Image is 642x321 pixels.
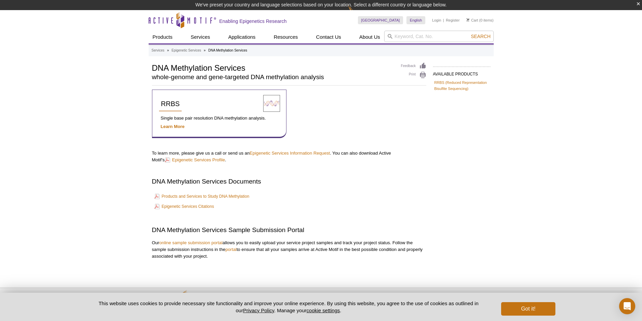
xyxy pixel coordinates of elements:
h1: DNA Methylation Services [152,62,394,72]
span: RRBS [161,100,180,107]
div: Open Intercom Messenger [619,298,635,314]
li: | [443,16,444,24]
a: RRBS (Reduced Representation Bisulfite Sequencing) [434,79,489,92]
h2: whole-genome and gene-targeted DNA methylation analysis [152,74,394,80]
img: Your Cart [466,18,469,22]
a: Privacy Policy [243,308,274,313]
button: cookie settings [306,308,340,313]
li: DNA Methylation Services [208,49,247,52]
p: Our allows you to easily upload your service project samples and track your project status. Follo... [152,239,426,260]
a: Cart [466,18,478,23]
a: RRBS [159,97,182,111]
a: Applications [224,31,259,43]
h2: Enabling Epigenetics Research [219,18,287,24]
a: Epigenetic Services [172,47,201,54]
a: online sample submission portal [159,240,222,245]
a: Register [446,18,460,23]
a: [GEOGRAPHIC_DATA] [358,16,403,24]
a: Epigenetic Services Citations [154,202,214,211]
a: Services [152,47,164,54]
a: Login [432,18,441,23]
a: Print [401,71,426,79]
a: Learn More [161,124,185,129]
h2: AVAILABLE PRODUCTS [433,66,490,78]
img: Active Motif, [149,288,226,315]
a: Epigenetic Services Profile [165,157,225,163]
li: » [204,49,206,52]
a: Resources [270,31,302,43]
h2: DNA Methylation Services Sample Submission Portal [152,225,426,234]
h2: DNA Methylation Services Documents [152,177,426,186]
p: To learn more, please give us a call or send us an . You can also download Active Motif’s . [152,150,426,163]
span: Search [471,34,490,39]
a: Epigenetic Services Information Request [250,151,330,156]
a: Products [149,31,177,43]
a: Services [187,31,214,43]
a: Contact Us [312,31,345,43]
li: » [167,49,169,52]
button: Search [469,33,492,39]
a: portal [225,247,237,252]
img: Change Here [348,5,366,21]
p: This website uses cookies to provide necessary site functionality and improve your online experie... [87,300,490,314]
a: About Us [355,31,384,43]
a: Feedback [401,62,426,70]
a: Products and Services to Study DNA Methylation [154,192,249,200]
a: English [406,16,425,24]
img: Reduced Representation Bisulfite Sequencing Services [263,95,280,112]
input: Keyword, Cat. No. [384,31,494,42]
li: (0 items) [466,16,494,24]
p: Single base pair resolution DNA methylation analysis. [159,115,279,122]
button: Got it! [501,302,555,316]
